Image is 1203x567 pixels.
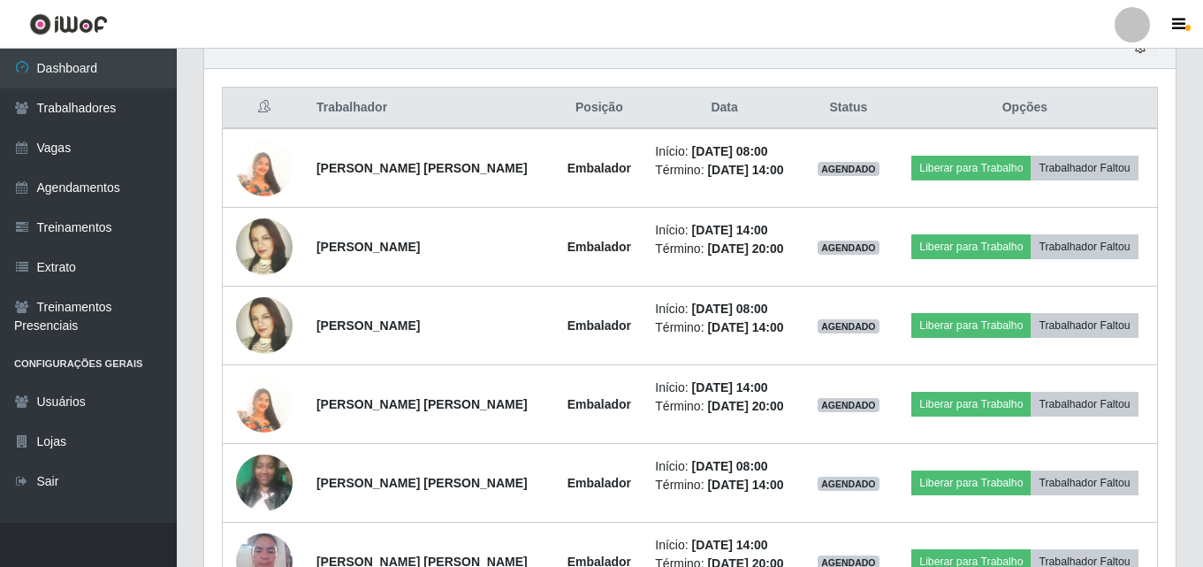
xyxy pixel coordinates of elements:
[655,142,794,161] li: Início:
[893,88,1158,129] th: Opções
[911,471,1031,495] button: Liberar para Trabalho
[655,536,794,555] li: Início:
[236,264,293,387] img: 1719496420169.jpeg
[655,318,794,337] li: Término:
[567,161,631,175] strong: Embalador
[644,88,804,129] th: Data
[236,445,293,520] img: 1713098995975.jpeg
[567,476,631,490] strong: Embalador
[29,13,108,35] img: CoreUI Logo
[818,319,879,333] span: AGENDADO
[655,457,794,476] li: Início:
[316,161,528,175] strong: [PERSON_NAME] [PERSON_NAME]
[1031,313,1138,338] button: Trabalhador Faltou
[911,313,1031,338] button: Liberar para Trabalho
[818,162,879,176] span: AGENDADO
[911,392,1031,417] button: Liberar para Trabalho
[655,221,794,240] li: Início:
[655,161,794,180] li: Término:
[1031,471,1138,495] button: Trabalhador Faltou
[316,476,528,490] strong: [PERSON_NAME] [PERSON_NAME]
[692,144,768,158] time: [DATE] 08:00
[655,476,794,494] li: Término:
[316,240,420,254] strong: [PERSON_NAME]
[911,156,1031,180] button: Liberar para Trabalho
[567,397,631,411] strong: Embalador
[655,379,794,397] li: Início:
[306,88,554,129] th: Trabalhador
[1031,156,1138,180] button: Trabalhador Faltou
[818,398,879,412] span: AGENDADO
[236,118,293,218] img: 1703120589950.jpeg
[707,241,783,256] time: [DATE] 20:00
[707,478,783,492] time: [DATE] 14:00
[818,241,879,255] span: AGENDADO
[655,397,794,416] li: Término:
[692,302,768,316] time: [DATE] 08:00
[911,234,1031,259] button: Liberar para Trabalho
[707,320,783,334] time: [DATE] 14:00
[655,240,794,258] li: Término:
[236,354,293,455] img: 1703120589950.jpeg
[818,477,879,491] span: AGENDADO
[1031,234,1138,259] button: Trabalhador Faltou
[316,318,420,333] strong: [PERSON_NAME]
[692,538,768,552] time: [DATE] 14:00
[707,163,783,177] time: [DATE] 14:00
[692,223,768,237] time: [DATE] 14:00
[692,380,768,395] time: [DATE] 14:00
[316,397,528,411] strong: [PERSON_NAME] [PERSON_NAME]
[707,399,783,413] time: [DATE] 20:00
[804,88,893,129] th: Status
[692,459,768,473] time: [DATE] 08:00
[236,186,293,309] img: 1719496420169.jpeg
[567,318,631,333] strong: Embalador
[553,88,644,129] th: Posição
[655,300,794,318] li: Início:
[1031,392,1138,417] button: Trabalhador Faltou
[567,240,631,254] strong: Embalador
